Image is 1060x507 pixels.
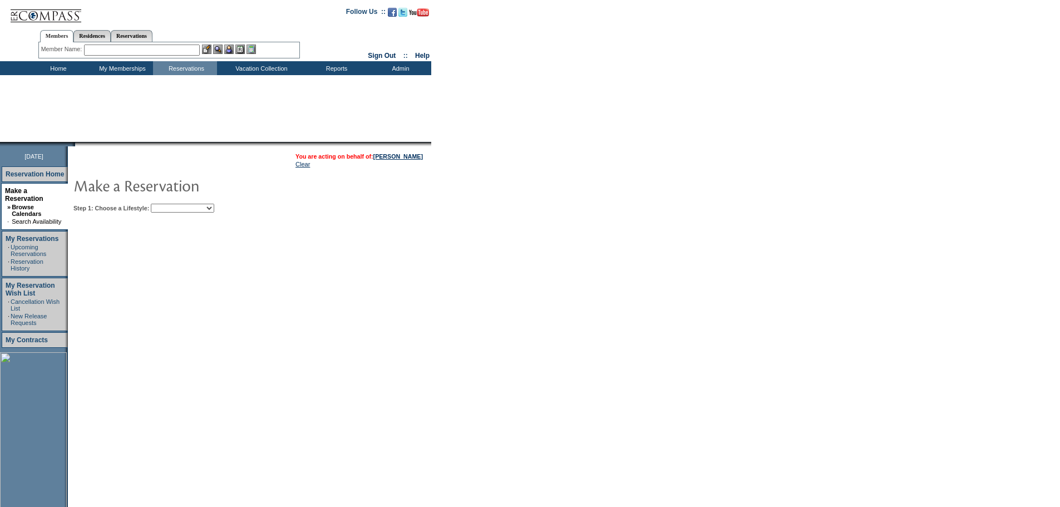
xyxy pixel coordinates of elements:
img: Follow us on Twitter [398,8,407,17]
td: · [8,298,9,312]
img: b_edit.gif [202,45,211,54]
div: Member Name: [41,45,84,54]
td: Vacation Collection [217,61,303,75]
img: promoShadowLeftCorner.gif [71,142,75,146]
td: Reports [303,61,367,75]
a: Upcoming Reservations [11,244,46,257]
b: Step 1: Choose a Lifestyle: [73,205,149,211]
td: · [8,313,9,326]
img: Impersonate [224,45,234,54]
a: Reservation History [11,258,43,272]
td: Admin [367,61,431,75]
a: Reservation Home [6,170,64,178]
img: Become our fan on Facebook [388,8,397,17]
td: Follow Us :: [346,7,386,20]
a: Search Availability [12,218,61,225]
a: My Reservation Wish List [6,282,55,297]
a: Reservations [111,30,152,42]
a: Become our fan on Facebook [388,11,397,18]
td: My Memberships [89,61,153,75]
a: Members [40,30,74,42]
img: Subscribe to our YouTube Channel [409,8,429,17]
td: · [8,258,9,272]
img: b_calculator.gif [246,45,256,54]
a: My Contracts [6,336,48,344]
a: Clear [295,161,310,168]
a: Subscribe to our YouTube Channel [409,11,429,18]
span: [DATE] [24,153,43,160]
img: View [213,45,223,54]
a: Help [415,52,430,60]
span: You are acting on behalf of: [295,153,423,160]
img: Reservations [235,45,245,54]
a: Sign Out [368,52,396,60]
img: blank.gif [75,142,76,146]
a: Follow us on Twitter [398,11,407,18]
img: pgTtlMakeReservation.gif [73,174,296,196]
a: [PERSON_NAME] [373,153,423,160]
a: Cancellation Wish List [11,298,60,312]
a: My Reservations [6,235,58,243]
td: · [8,244,9,257]
td: Reservations [153,61,217,75]
span: :: [403,52,408,60]
a: Browse Calendars [12,204,41,217]
a: New Release Requests [11,313,47,326]
td: · [7,218,11,225]
a: Residences [73,30,111,42]
td: Home [25,61,89,75]
a: Make a Reservation [5,187,43,203]
b: » [7,204,11,210]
